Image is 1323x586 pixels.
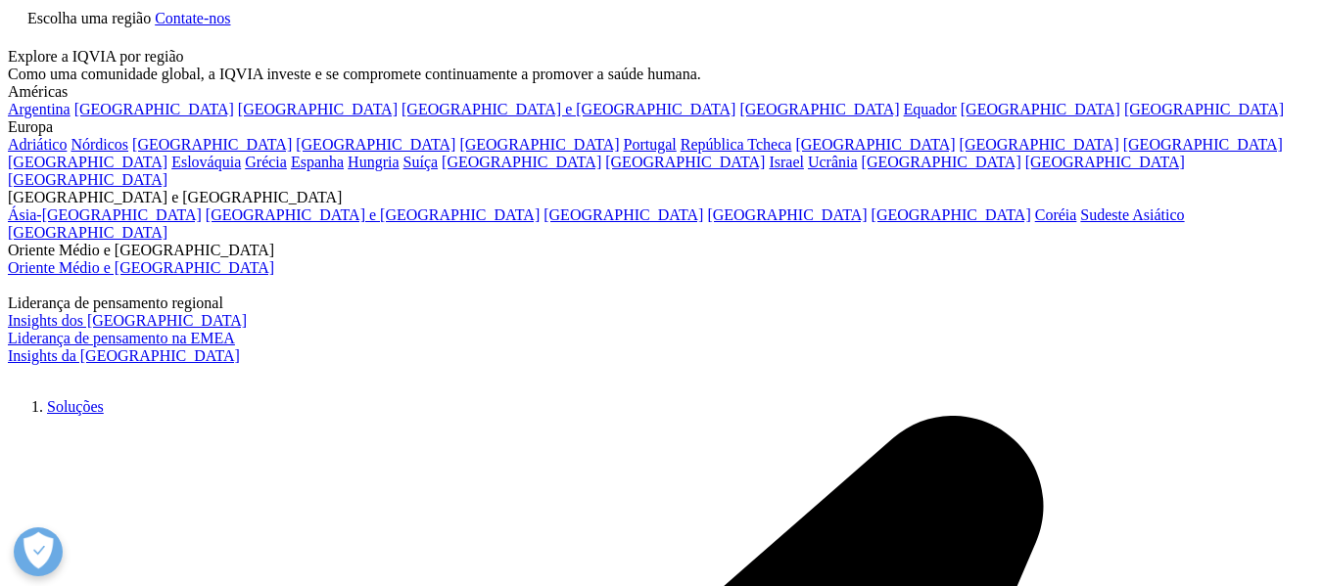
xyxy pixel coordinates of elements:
[8,154,167,170] a: [GEOGRAPHIC_DATA]
[459,136,619,153] a: [GEOGRAPHIC_DATA]
[238,101,398,117] a: [GEOGRAPHIC_DATA]
[245,154,287,170] a: Grécia
[8,242,274,258] font: Oriente Médio e [GEOGRAPHIC_DATA]
[47,398,104,415] a: Soluções
[8,171,167,188] a: [GEOGRAPHIC_DATA]
[8,330,235,346] a: Liderança de pensamento na EMEA
[403,154,439,170] a: Suíça
[707,206,867,223] a: [GEOGRAPHIC_DATA]
[348,154,399,170] a: Hungria
[1080,206,1184,223] a: Sudeste Asiático
[296,136,455,153] a: [GEOGRAPHIC_DATA]
[8,189,342,205] font: [GEOGRAPHIC_DATA] e [GEOGRAPHIC_DATA]
[808,154,858,170] a: Ucrânia
[291,154,344,170] a: Espanha
[8,66,701,82] font: Como uma comunidade global, a IQVIA investe e se compromete continuamente a promover a saúde humana.
[543,206,703,223] a: [GEOGRAPHIC_DATA]
[8,312,247,329] a: Insights dos [GEOGRAPHIC_DATA]
[155,10,230,26] a: Contate-nos
[904,101,957,117] a: Equador
[132,136,292,153] a: [GEOGRAPHIC_DATA]
[402,101,735,117] a: [GEOGRAPHIC_DATA] e [GEOGRAPHIC_DATA]
[872,206,1031,223] a: [GEOGRAPHIC_DATA]
[71,136,128,153] a: Nórdicos
[961,101,1120,117] a: [GEOGRAPHIC_DATA]
[442,154,601,170] a: [GEOGRAPHIC_DATA]
[8,48,184,65] font: Explore a IQVIA por região
[769,154,804,170] a: Israel
[681,136,792,153] a: República Tcheca
[8,136,67,153] a: Adriático
[8,294,223,311] font: Liderança de pensamento regional
[8,347,240,364] a: Insights da [GEOGRAPHIC_DATA]
[8,224,167,241] a: [GEOGRAPHIC_DATA]
[795,136,955,153] a: [GEOGRAPHIC_DATA]
[206,206,540,223] a: [GEOGRAPHIC_DATA] e [GEOGRAPHIC_DATA]
[624,136,677,153] a: Portugal
[14,527,63,576] button: Abrir preferências
[1025,154,1185,170] a: [GEOGRAPHIC_DATA]
[8,259,274,276] a: Oriente Médio e [GEOGRAPHIC_DATA]
[1035,206,1077,223] a: Coréia
[862,154,1021,170] a: [GEOGRAPHIC_DATA]
[8,101,71,117] a: Argentina
[27,10,151,26] font: Escolha uma região
[171,154,241,170] a: Eslováquia
[8,118,53,135] font: Europa
[1124,101,1284,117] a: [GEOGRAPHIC_DATA]
[1123,136,1283,153] a: [GEOGRAPHIC_DATA]
[8,83,68,100] font: Américas
[605,154,765,170] a: [GEOGRAPHIC_DATA]
[8,206,202,223] a: Ásia-[GEOGRAPHIC_DATA]
[960,136,1119,153] a: [GEOGRAPHIC_DATA]
[74,101,234,117] a: [GEOGRAPHIC_DATA]
[739,101,899,117] a: [GEOGRAPHIC_DATA]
